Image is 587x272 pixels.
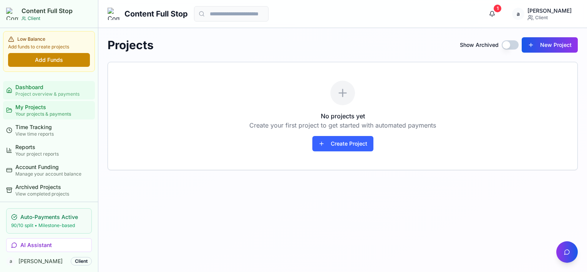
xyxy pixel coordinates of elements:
[126,121,559,130] p: Create your first project to get started with automated payments
[522,37,578,53] button: New Project
[15,191,92,197] div: View completed projects
[15,151,92,157] div: Your project reports
[108,38,154,52] h1: Projects
[15,163,92,171] div: Account Funding
[15,111,92,117] div: Your projects & payments
[15,123,92,131] div: Time Tracking
[17,36,45,42] span: Low Balance
[527,7,572,15] div: [PERSON_NAME]
[6,238,92,252] button: AI Assistant
[15,143,92,151] div: Reports
[494,5,501,12] div: 1
[460,41,499,49] label: Show Archived
[3,101,95,119] a: My ProjectsYour projects & payments
[8,44,90,50] p: Add funds to create projects
[484,6,500,22] button: 1
[108,8,120,20] img: Content Full Stop Logo
[126,111,559,121] h3: No projects yet
[15,91,92,97] div: Project overview & payments
[15,83,92,91] div: Dashboard
[527,15,572,21] div: Client
[124,8,188,19] h1: Content Full Stop
[6,257,15,266] span: a
[3,161,95,179] a: Account FundingManage your account balance
[3,141,95,159] a: ReportsYour project reports
[8,56,90,63] a: Add Funds
[3,121,95,139] a: Time TrackingView time reports
[512,8,524,20] span: a
[8,53,90,67] button: Add Funds
[71,257,92,265] div: Client
[506,6,578,22] button: a[PERSON_NAME] Client
[22,6,73,15] h2: Content Full Stop
[15,171,92,177] div: Manage your account balance
[18,257,68,265] span: [PERSON_NAME]
[3,181,95,199] a: Archived ProjectsView completed projects
[312,136,373,151] button: Create Project
[28,15,40,22] p: Client
[15,103,92,111] div: My Projects
[20,213,78,221] span: Auto-Payments Active
[15,183,92,191] div: Archived Projects
[6,8,18,20] img: Content Full Stop Logo
[3,81,95,100] a: DashboardProject overview & payments
[11,222,87,229] p: 90/10 split • Milestone-based
[15,131,92,137] div: View time reports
